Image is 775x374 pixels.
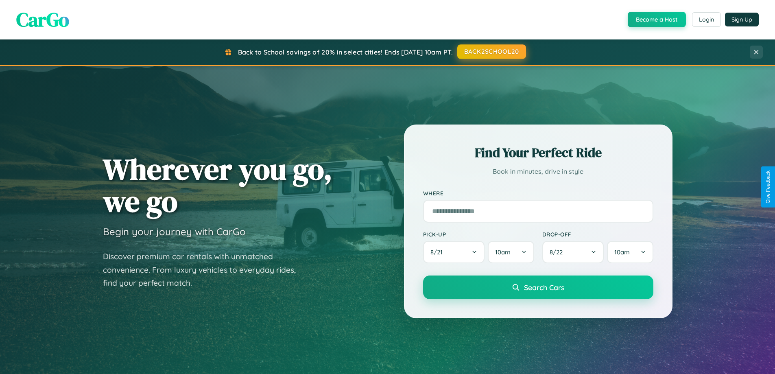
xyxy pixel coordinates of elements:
button: BACK2SCHOOL20 [457,44,526,59]
span: Search Cars [524,283,564,292]
div: Give Feedback [765,171,771,203]
span: 8 / 21 [430,248,447,256]
label: Drop-off [542,231,653,238]
p: Book in minutes, drive in style [423,166,653,177]
h1: Wherever you go, we go [103,153,332,217]
span: 10am [614,248,630,256]
span: CarGo [16,6,69,33]
label: Where [423,190,653,197]
button: 8/22 [542,241,604,263]
button: 10am [488,241,534,263]
button: Login [692,12,721,27]
p: Discover premium car rentals with unmatched convenience. From luxury vehicles to everyday rides, ... [103,250,306,290]
label: Pick-up [423,231,534,238]
h2: Find Your Perfect Ride [423,144,653,162]
span: 8 / 22 [550,248,567,256]
button: Search Cars [423,276,653,299]
button: 8/21 [423,241,485,263]
button: 10am [607,241,653,263]
button: Become a Host [628,12,686,27]
span: Back to School savings of 20% in select cities! Ends [DATE] 10am PT. [238,48,453,56]
button: Sign Up [725,13,759,26]
span: 10am [495,248,511,256]
h3: Begin your journey with CarGo [103,225,246,238]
